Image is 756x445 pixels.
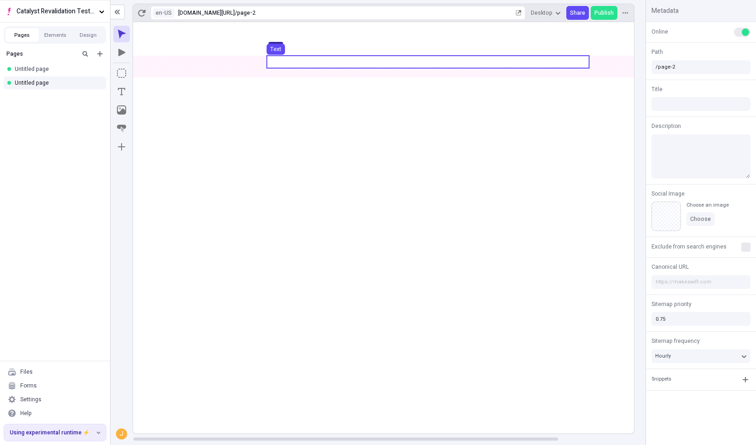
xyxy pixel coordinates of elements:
[651,275,750,289] input: https://makeswift.com
[651,243,727,251] span: Exclude from search engines
[237,9,514,17] div: page-2
[20,368,33,376] div: Files
[651,122,681,130] span: Description
[651,190,685,198] span: Social Image
[156,9,172,17] span: en-US
[651,48,663,56] span: Path
[531,9,552,17] span: Desktop
[651,263,689,271] span: Canonical URL
[651,337,700,345] span: Sitemap frequency
[270,46,281,53] div: Text
[686,212,715,226] button: Choose
[17,6,95,17] span: Catalyst Revalidation Testing
[6,28,39,42] button: Pages
[20,396,41,403] div: Settings
[591,6,617,20] button: Publish
[15,65,99,73] div: Untitled page
[651,376,671,383] div: Snippets
[10,429,95,436] span: Using experimental runtime ⚡️
[153,8,174,17] button: Open locale picker
[267,44,285,55] button: Text
[6,50,76,58] div: Pages
[113,65,130,81] button: Box
[527,6,564,20] button: Desktop
[235,9,237,17] div: /
[594,9,614,17] span: Publish
[94,48,105,59] button: Add new
[39,28,72,42] button: Elements
[117,429,126,439] div: J
[566,6,589,20] button: Share
[15,79,99,87] div: Untitled page
[651,85,663,93] span: Title
[113,120,130,137] button: Button
[651,300,692,308] span: Sitemap priority
[113,83,130,100] button: Text
[570,9,585,17] span: Share
[651,349,750,363] button: Hourly
[20,382,37,389] div: Forms
[690,215,711,223] span: Choose
[178,9,235,17] div: [URL][DOMAIN_NAME]
[651,28,668,36] span: Online
[655,352,671,360] span: Hourly
[20,410,32,417] div: Help
[4,424,106,441] button: Using experimental runtime ⚡️
[686,202,729,208] div: Choose an image
[113,102,130,118] button: Image
[72,28,105,42] button: Design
